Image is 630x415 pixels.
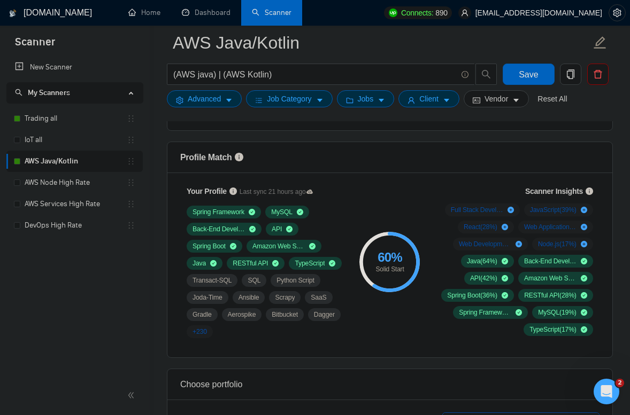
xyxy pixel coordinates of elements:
span: info-circle [462,71,468,78]
iframe: Intercom live chat [594,379,619,404]
span: MySQL [271,208,293,216]
span: Scrapy [275,293,295,302]
li: DevOps High Rate [6,215,143,236]
span: TypeScript ( 17 %) [529,325,577,334]
span: Java [193,259,206,268]
span: check-circle [286,226,293,232]
a: Trading all [25,108,127,129]
span: React ( 28 %) [464,223,497,231]
span: check-circle [581,258,587,264]
span: plus-circle [581,241,587,247]
span: Spring Boot [193,242,226,250]
span: delete [588,69,608,79]
a: dashboardDashboard [182,8,231,17]
span: user [408,96,415,104]
a: AWS Services High Rate [25,193,127,215]
span: check-circle [329,260,335,267]
span: idcard [473,96,480,104]
span: MySQL ( 19 %) [538,308,577,317]
span: check-circle [581,292,587,299]
button: folderJobscaret-down [337,90,395,107]
a: DevOps High Rate [25,215,127,236]
span: double-left [127,390,138,401]
span: Spring Framework [193,208,244,216]
span: RESTful API ( 28 %) [524,291,577,300]
span: Spring Framework ( 28 %) [459,308,511,317]
span: info-circle [229,187,237,195]
span: Scanner Insights [525,187,583,195]
span: SaaS [311,293,326,302]
a: searchScanner [252,8,291,17]
button: idcardVendorcaret-down [464,90,529,107]
span: Save [519,68,538,81]
span: check-circle [230,243,236,249]
span: plus-circle [581,207,587,213]
span: check-circle [249,226,256,232]
span: check-circle [297,209,303,215]
span: holder [127,178,135,187]
span: Last sync 21 hours ago [240,187,313,197]
img: logo [9,5,17,22]
span: Jobs [358,93,374,105]
span: info-circle [586,187,593,195]
span: Scanner [6,34,64,57]
span: Aerospike [228,310,256,319]
span: check-circle [502,258,508,264]
button: barsJob Categorycaret-down [246,90,332,107]
span: Back-End Development [193,225,245,233]
button: settingAdvancedcaret-down [167,90,242,107]
span: plus-circle [516,241,522,247]
button: search [475,64,497,85]
span: check-circle [309,243,316,249]
input: Scanner name... [173,29,591,56]
span: Bitbucket [272,310,298,319]
span: Ansible [239,293,259,302]
span: Back-End Development ( 44 %) [524,257,577,265]
span: caret-down [316,96,324,104]
a: AWS Node High Rate [25,172,127,193]
button: copy [560,64,581,85]
span: Java ( 64 %) [467,257,497,265]
span: bars [255,96,263,104]
span: My Scanners [28,88,70,97]
span: check-circle [272,260,279,267]
li: AWS Java/Kotlin [6,151,143,172]
span: JavaScript ( 39 %) [530,206,577,214]
span: holder [127,200,135,208]
span: API [272,225,282,233]
a: setting [609,9,626,17]
span: Gradle [193,310,212,319]
span: holder [127,221,135,230]
span: SQL [248,276,260,285]
span: holder [127,136,135,144]
span: check-circle [581,275,587,281]
span: 2 [616,379,624,387]
button: setting [609,4,626,21]
span: Dagger [314,310,335,319]
span: holder [127,157,135,166]
span: user [461,9,468,17]
div: Choose portfolio [180,369,600,400]
span: edit [593,36,607,50]
span: Web Development ( 19 %) [459,240,511,248]
span: check-circle [210,260,217,267]
span: TypeScript [295,259,325,268]
span: caret-down [225,96,233,104]
span: plus-circle [581,224,587,230]
span: Vendor [485,93,508,105]
span: caret-down [378,96,385,104]
span: holder [127,114,135,123]
span: plus-circle [508,207,514,213]
span: + 230 [193,327,207,336]
span: 890 [435,7,447,19]
a: AWS Java/Kotlin [25,151,127,172]
span: check-circle [516,309,522,316]
a: IoT all [25,129,127,151]
span: Joda-Time [193,293,222,302]
span: Job Category [267,93,311,105]
span: Node.js ( 17 %) [538,240,577,248]
li: AWS Node High Rate [6,172,143,193]
button: Save [503,64,554,85]
li: New Scanner [6,57,143,78]
button: delete [587,64,609,85]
